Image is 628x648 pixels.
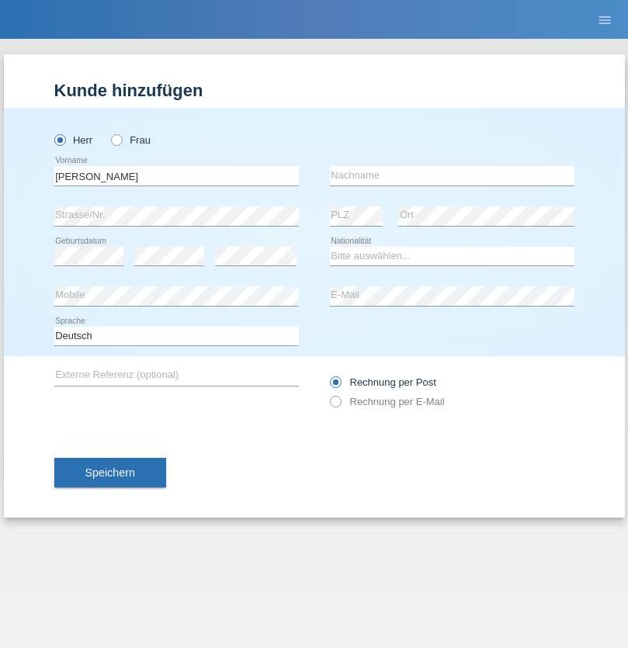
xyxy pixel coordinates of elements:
[330,376,436,388] label: Rechnung per Post
[54,134,93,146] label: Herr
[330,396,340,415] input: Rechnung per E-Mail
[54,134,64,144] input: Herr
[589,15,620,24] a: menu
[85,466,135,479] span: Speichern
[330,396,445,407] label: Rechnung per E-Mail
[111,134,121,144] input: Frau
[54,81,574,100] h1: Kunde hinzufügen
[597,12,612,28] i: menu
[330,376,340,396] input: Rechnung per Post
[54,458,166,487] button: Speichern
[111,134,151,146] label: Frau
